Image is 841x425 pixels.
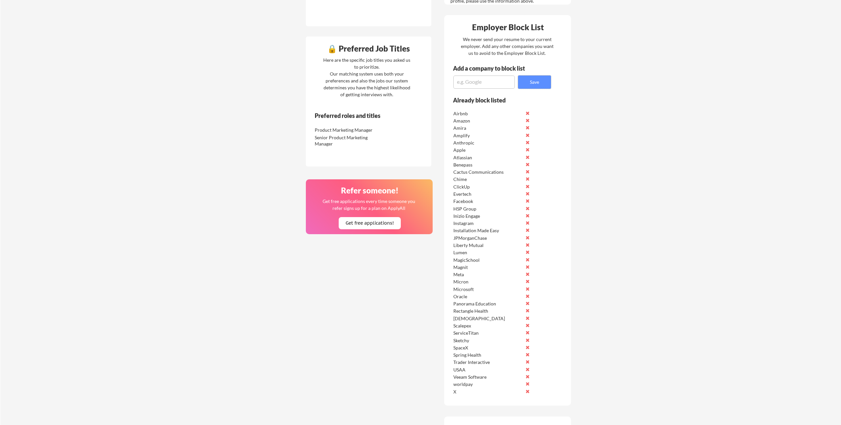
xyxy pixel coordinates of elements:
div: Spring Health [453,352,523,358]
div: Meta [453,271,523,278]
div: Atlassian [453,154,523,161]
div: Amazon [453,118,523,124]
div: Anthropic [453,140,523,146]
div: Benepass [453,162,523,168]
div: Get free applications every time someone you refer signs up for a plan on ApplyAll [322,198,416,212]
div: Already block listed [453,97,542,103]
div: Micron [453,279,523,285]
div: Scalepex [453,323,523,329]
div: Panorama Education [453,301,523,307]
div: Trader Interactive [453,359,523,366]
div: Preferred roles and titles [315,113,404,119]
div: ServiceTitan [453,330,523,336]
button: Save [518,76,551,89]
div: USAA [453,367,523,373]
div: Rectangle Health [453,308,523,314]
div: ClickUp [453,184,523,190]
div: Employer Block List [447,23,569,31]
div: Amplify [453,132,523,139]
div: Instagram [453,220,523,227]
div: Veeam Software [453,374,523,380]
div: Sketchy [453,337,523,344]
div: JPMorganChase [453,235,523,241]
div: HSP Group [453,206,523,212]
div: Liberty Mutual [453,242,523,249]
div: Product Marketing Manager [315,127,384,133]
div: Inizio Engage [453,213,523,219]
div: Apple [453,147,523,153]
button: Get free applications! [339,217,401,229]
div: SpaceX [453,345,523,351]
div: Here are the specific job titles you asked us to prioritize. Our matching system uses both your p... [322,56,412,98]
div: X [453,389,523,395]
div: MagicSchool [453,257,523,263]
div: Chime [453,176,523,183]
div: Microsoft [453,286,523,293]
div: We never send your resume to your current employer. Add any other companies you want us to avoid ... [460,36,554,56]
div: Evertech [453,191,523,197]
div: Magnit [453,264,523,271]
div: Facebook [453,198,523,205]
div: Senior Product Marketing Manager [315,134,384,147]
div: 🔒 Preferred Job Titles [307,45,430,53]
div: [DEMOGRAPHIC_DATA] [453,315,523,322]
div: Add a company to block list [453,65,535,71]
div: Airbnb [453,110,523,117]
div: Refer someone! [308,187,431,194]
div: Amira [453,125,523,131]
div: Installation Made Easy [453,227,523,234]
div: Cactus Communications [453,169,523,175]
div: worldpay [453,381,523,388]
div: Lumen [453,249,523,256]
div: Oracle [453,293,523,300]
